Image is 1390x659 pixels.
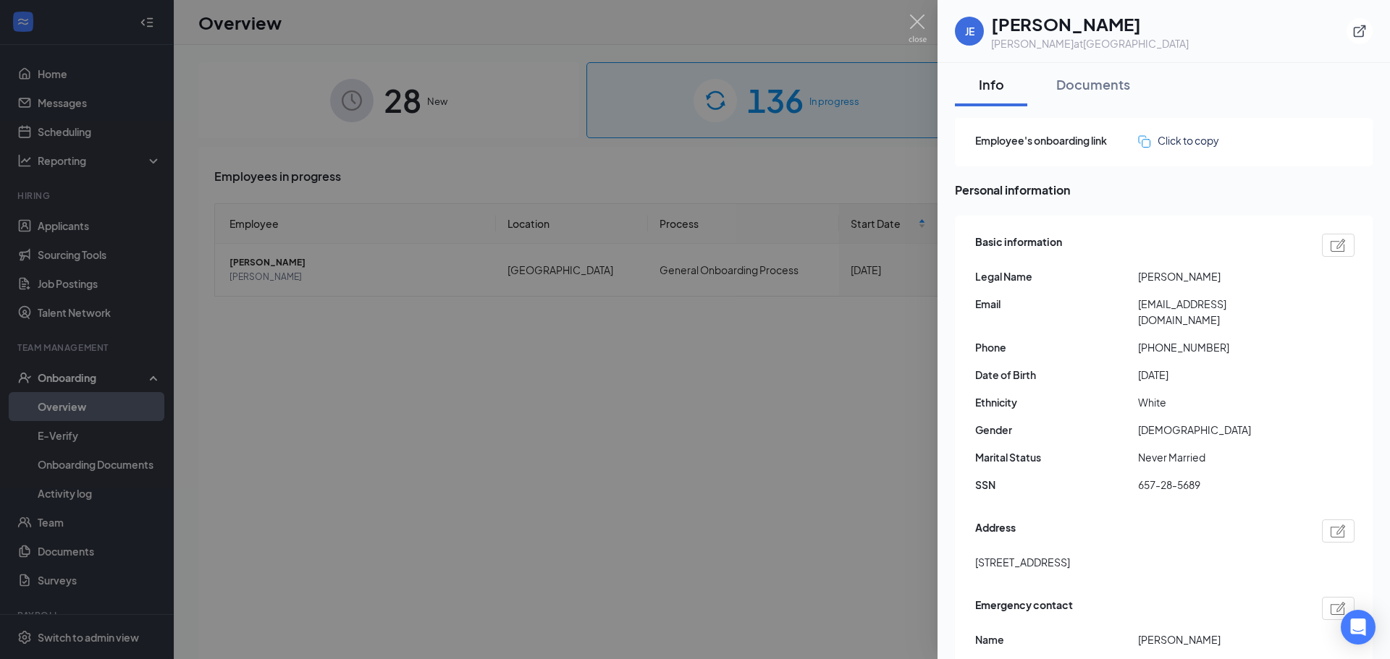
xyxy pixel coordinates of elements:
span: 657-28-5689 [1138,477,1301,493]
button: ExternalLink [1347,18,1373,44]
span: [DEMOGRAPHIC_DATA] [1138,422,1301,438]
h1: [PERSON_NAME] [991,12,1189,36]
button: Click to copy [1138,132,1219,148]
span: Employee's onboarding link [975,132,1138,148]
span: [STREET_ADDRESS] [975,554,1070,570]
span: [DATE] [1138,367,1301,383]
span: Name [975,632,1138,647]
span: Date of Birth [975,367,1138,383]
span: Email [975,296,1138,312]
svg: ExternalLink [1352,24,1367,38]
div: JE [965,24,974,38]
span: Address [975,519,1016,543]
div: Documents [1056,75,1130,93]
span: Legal Name [975,268,1138,284]
div: Open Intercom Messenger [1341,610,1376,645]
span: Never Married [1138,449,1301,465]
span: Basic information [975,234,1062,257]
span: SSN [975,477,1138,493]
span: White [1138,394,1301,410]
span: [EMAIL_ADDRESS][DOMAIN_NAME] [1138,296,1301,328]
span: Ethnicity [975,394,1138,410]
span: [PERSON_NAME] [1138,268,1301,284]
img: click-to-copy.71757273a98fde459dfc.svg [1138,135,1150,148]
span: Marital Status [975,449,1138,465]
span: Gender [975,422,1138,438]
div: Info [969,75,1013,93]
span: Emergency contact [975,597,1073,620]
span: Phone [975,339,1138,355]
span: [PERSON_NAME] [1138,632,1301,647]
span: Personal information [955,181,1373,199]
div: [PERSON_NAME] at [GEOGRAPHIC_DATA] [991,36,1189,51]
span: [PHONE_NUMBER] [1138,339,1301,355]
